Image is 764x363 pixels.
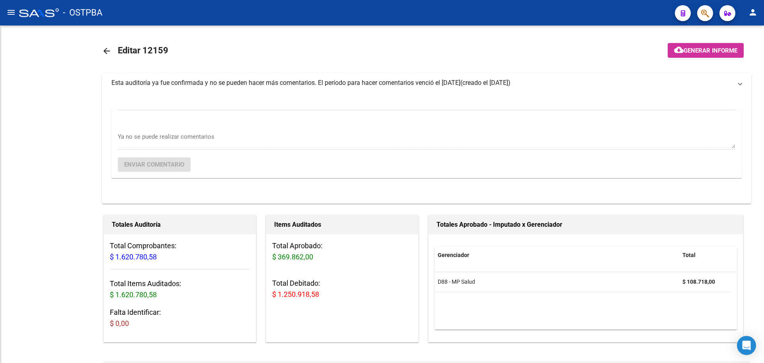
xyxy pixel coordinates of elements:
mat-icon: cloud_download [674,45,684,55]
h1: Totales Auditoría [112,218,248,231]
h3: Falta Identificar: [110,307,250,329]
span: (creado el [DATE]) [460,78,511,87]
span: - OSTPBA [63,4,102,22]
span: Total [682,252,696,258]
span: Enviar comentario [124,161,184,168]
span: $ 1.620.780,58 [110,253,157,261]
strong: $ 108.718,00 [682,279,715,285]
span: D88 - MP Salud [438,279,475,285]
span: Editar 12159 [118,45,168,55]
span: $ 369.862,00 [272,253,313,261]
h3: Total Debitado: [272,278,412,300]
h3: Total Comprobantes: [110,240,250,263]
button: Generar informe [668,43,744,58]
span: $ 0,00 [110,319,129,328]
span: $ 1.250.918,58 [272,290,319,298]
span: Generar informe [684,47,737,54]
button: Enviar comentario [118,157,191,172]
mat-icon: arrow_back [102,46,111,56]
datatable-header-cell: Total [679,247,731,264]
mat-icon: menu [6,8,16,17]
datatable-header-cell: Gerenciador [435,247,679,264]
div: Esta auditoría ya fue confirmada y no se pueden hacer más comentarios. El período para hacer come... [111,78,460,87]
mat-icon: person [748,8,758,17]
div: Open Intercom Messenger [737,336,756,355]
mat-expansion-panel-header: Esta auditoría ya fue confirmada y no se pueden hacer más comentarios. El período para hacer come... [102,73,751,92]
h3: Total Items Auditados: [110,278,250,300]
h1: Totales Aprobado - Imputado x Gerenciador [437,218,735,231]
h1: Items Auditados [274,218,410,231]
span: Gerenciador [438,252,469,258]
div: Esta auditoría ya fue confirmada y no se pueden hacer más comentarios. El período para hacer come... [102,92,751,204]
span: $ 1.620.780,58 [110,290,157,299]
h3: Total Aprobado: [272,240,412,263]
